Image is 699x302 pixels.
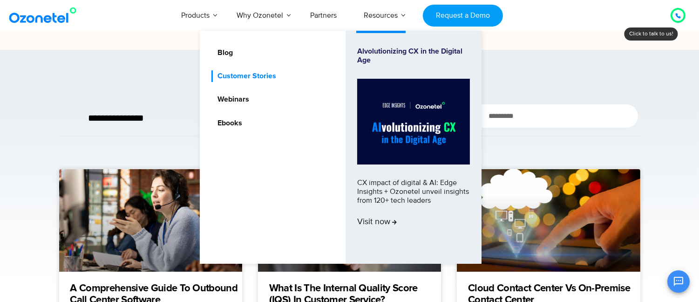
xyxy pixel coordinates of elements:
[357,47,470,247] a: Alvolutionizing CX in the Digital AgeCX impact of digital & AI: Edge Insights + Ozonetel unveil i...
[667,270,690,293] button: Open chat
[423,5,502,27] a: Request a Demo
[357,217,397,227] span: Visit now
[211,94,251,105] a: Webinars
[211,70,278,82] a: Customer Stories
[211,117,244,129] a: Ebooks
[211,47,234,59] a: Blog
[357,79,470,165] img: Alvolutionizing.jpg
